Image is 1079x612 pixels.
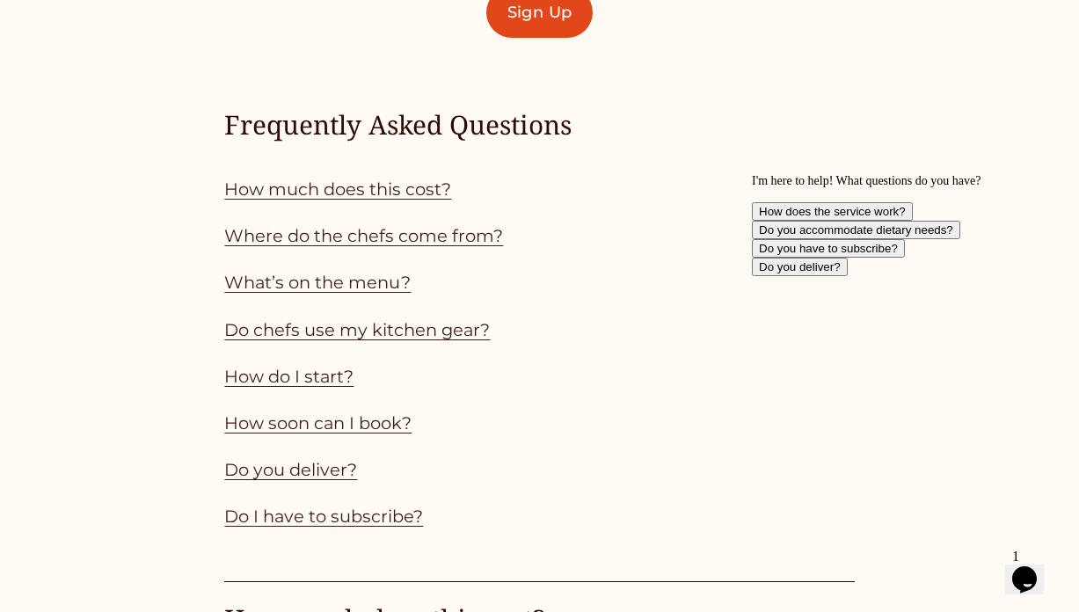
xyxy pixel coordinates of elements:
a: Do you deliver? [224,459,357,480]
span: I'm here to help! What questions do you have? [7,7,236,20]
button: Do you have to subscribe? [7,72,160,91]
a: How soon can I book? [224,412,412,433]
a: Where do the chefs come from? [224,225,503,246]
a: Do chefs use my kitchen gear? [224,319,490,340]
h4: Frequently Asked Questions [224,107,854,142]
div: I'm here to help! What questions do you have?How does the service work?Do you accommodate dietary... [7,7,324,109]
button: Do you deliver? [7,91,103,109]
iframe: chat widget [1005,542,1061,594]
button: Do you accommodate dietary needs? [7,54,215,72]
a: What’s on the menu? [224,272,411,293]
a: How do I start? [224,366,354,387]
button: How does the service work? [7,35,168,54]
a: How much does this cost? [224,178,451,200]
iframe: chat widget [745,167,1061,533]
a: Do I have to subscribe? [224,506,423,527]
